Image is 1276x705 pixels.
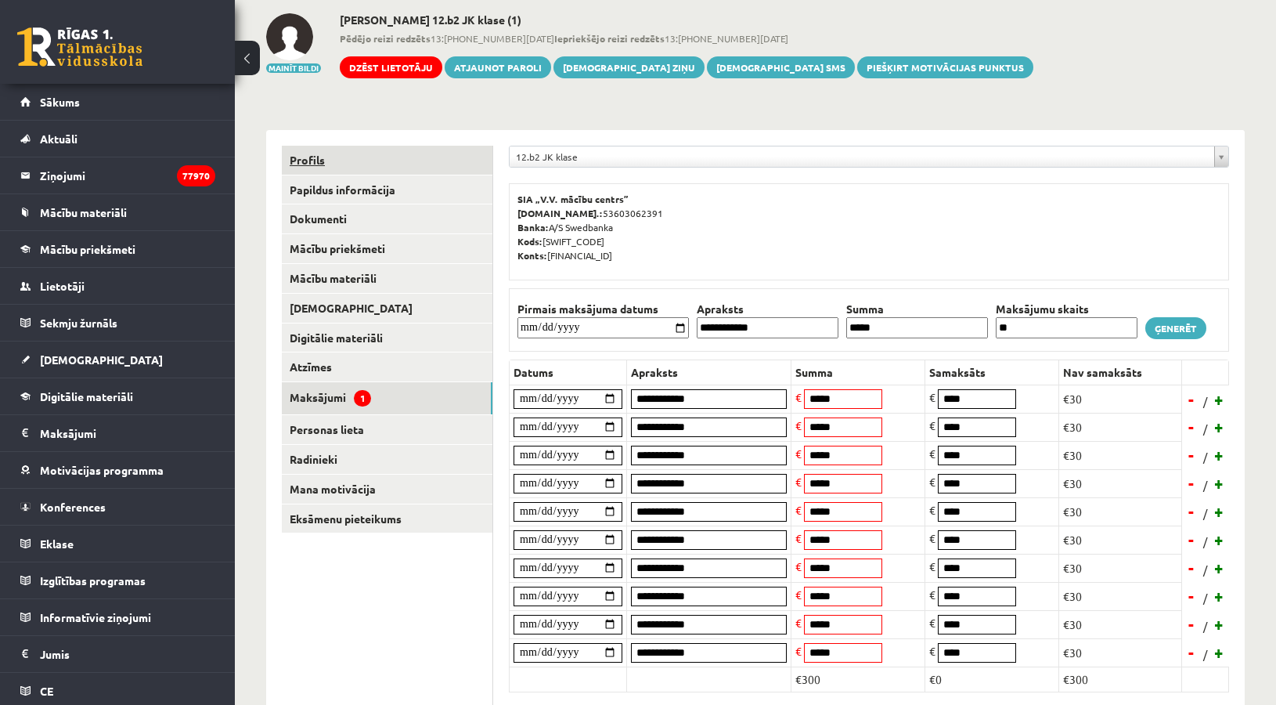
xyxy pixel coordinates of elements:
a: + [1212,415,1227,439]
b: Pēdējo reizi redzēts [340,32,431,45]
a: + [1212,556,1227,580]
a: Maksājumi [20,415,215,451]
span: / [1202,505,1209,522]
a: Eksāmenu pieteikums [282,504,492,533]
a: Profils [282,146,492,175]
a: Informatīvie ziņojumi [20,599,215,635]
span: € [795,616,802,630]
a: - [1184,500,1199,523]
a: - [1184,415,1199,439]
legend: Maksājumi [40,415,215,451]
b: Banka: [517,221,549,233]
span: / [1202,449,1209,465]
a: Atzīmes [282,352,492,381]
a: Dzēst lietotāju [340,56,442,78]
a: Mācību materiāli [282,264,492,293]
a: Motivācijas programma [20,452,215,488]
span: € [795,475,802,489]
a: - [1184,613,1199,636]
a: Ģenerēt [1145,317,1206,339]
a: Aktuāli [20,121,215,157]
b: Iepriekšējo reizi redzēts [554,32,665,45]
th: Samaksāts [925,360,1059,385]
td: €30 [1059,385,1182,413]
td: €30 [1059,441,1182,469]
a: Papildus informācija [282,175,492,204]
a: Rīgas 1. Tālmācības vidusskola [17,27,142,67]
span: [DEMOGRAPHIC_DATA] [40,352,163,367]
a: Lietotāji [20,268,215,304]
th: Maksājumu skaits [992,301,1141,317]
td: €30 [1059,413,1182,441]
a: Digitālie materiāli [20,378,215,414]
a: Jumis [20,636,215,672]
span: € [929,503,935,517]
span: Jumis [40,647,70,661]
a: [DEMOGRAPHIC_DATA] [20,342,215,378]
span: € [795,644,802,658]
span: € [929,446,935,461]
h2: [PERSON_NAME] 12.b2 JK klase (1) [340,13,1033,27]
a: + [1212,388,1227,411]
span: € [929,390,935,404]
img: Aleks Kohanovičs [266,13,313,60]
a: + [1212,584,1227,608]
a: Radinieki [282,445,492,474]
a: Mācību priekšmeti [20,231,215,267]
a: Mācību priekšmeti [282,234,492,263]
a: Mana motivācija [282,475,492,504]
a: Piešķirt motivācijas punktus [857,56,1033,78]
th: Nav samaksāts [1059,360,1182,385]
span: € [929,475,935,489]
a: Sekmju žurnāls [20,305,215,341]
a: - [1184,443,1199,467]
b: [DOMAIN_NAME].: [517,207,603,219]
span: 13:[PHONE_NUMBER][DATE] 13:[PHONE_NUMBER][DATE] [340,31,1033,45]
a: + [1212,443,1227,467]
th: Apraksts [627,360,791,385]
a: Konferences [20,489,215,525]
span: Lietotāji [40,279,85,293]
a: Personas lieta [282,415,492,444]
a: - [1184,584,1199,608]
a: [DEMOGRAPHIC_DATA] SMS [707,56,855,78]
span: € [929,616,935,630]
span: / [1202,533,1209,550]
span: Mācību materiāli [40,205,127,219]
b: Konts: [517,249,547,262]
a: [DEMOGRAPHIC_DATA] ziņu [553,56,705,78]
a: + [1212,528,1227,551]
span: Digitālie materiāli [40,389,133,403]
a: - [1184,472,1199,495]
th: Summa [842,301,992,317]
a: [DEMOGRAPHIC_DATA] [282,294,492,323]
span: Eklase [40,537,74,551]
a: Ziņojumi77970 [20,157,215,193]
span: Sekmju žurnāls [40,316,117,330]
span: € [795,390,802,404]
a: + [1212,500,1227,523]
p: 53603062391 A/S Swedbanka [SWIFT_CODE] [FINANCIAL_ID] [517,192,1220,262]
a: - [1184,528,1199,551]
span: € [795,418,802,432]
span: € [795,446,802,461]
td: €0 [925,667,1059,692]
th: Datums [510,360,627,385]
span: / [1202,590,1209,606]
span: € [795,503,802,517]
a: - [1184,556,1199,580]
span: / [1202,477,1209,493]
a: Izglītības programas [20,562,215,598]
a: Dokumenti [282,204,492,233]
a: - [1184,388,1199,411]
span: € [929,531,935,545]
a: + [1212,472,1227,495]
button: Mainīt bildi [266,63,321,73]
span: Motivācijas programma [40,463,164,477]
a: + [1212,613,1227,636]
span: / [1202,618,1209,634]
span: € [795,531,802,545]
span: 12.b2 JK klase [516,146,1208,167]
td: €30 [1059,497,1182,526]
i: 77970 [177,165,215,186]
